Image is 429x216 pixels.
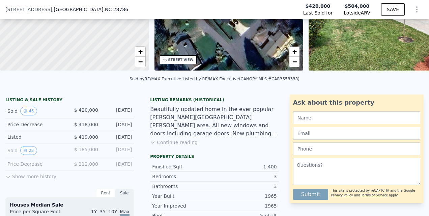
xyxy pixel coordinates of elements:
[104,121,132,128] div: [DATE]
[135,47,145,57] a: Zoom in
[293,142,420,155] input: Phone
[289,47,299,57] a: Zoom in
[292,57,297,66] span: −
[214,163,277,170] div: 1,400
[152,193,214,199] div: Year Built
[20,146,37,155] button: View historical data
[381,3,405,16] button: SAVE
[214,173,277,180] div: 3
[74,161,98,167] span: $ 212,000
[74,134,98,140] span: $ 419,000
[7,134,64,140] div: Listed
[150,154,279,159] div: Property details
[289,57,299,67] a: Zoom out
[410,3,424,16] button: Show Options
[74,107,98,113] span: $ 420,000
[138,47,142,56] span: +
[214,202,277,209] div: 1965
[150,97,279,103] div: Listing Remarks (Historical)
[104,107,132,115] div: [DATE]
[100,209,106,214] span: 3Y
[135,57,145,67] a: Zoom out
[331,186,420,200] div: This site is protected by reCAPTCHA and the Google and apply.
[115,189,134,197] div: Sale
[152,202,214,209] div: Year Improved
[152,183,214,190] div: Bathrooms
[292,47,297,56] span: +
[293,98,420,107] div: Ask about this property
[182,77,299,81] div: Listed by RE/MAX Executive (CANOPY MLS #CAR3558338)
[7,161,64,167] div: Price Decrease
[20,107,37,115] button: View historical data
[91,209,97,214] span: 1Y
[293,189,328,200] button: Submit
[104,161,132,167] div: [DATE]
[52,6,128,13] span: , [GEOGRAPHIC_DATA]
[214,193,277,199] div: 1965
[150,139,198,146] button: Continue reading
[103,7,128,12] span: , NC 28786
[361,193,388,197] a: Terms of Service
[306,3,331,9] span: $420,000
[331,193,353,197] a: Privacy Policy
[120,209,130,216] span: Max
[7,121,64,128] div: Price Decrease
[293,127,420,140] input: Email
[10,201,130,208] div: Houses Median Sale
[345,3,370,9] span: $504,000
[138,57,142,66] span: −
[130,77,182,81] div: Sold by RE/MAX Executive .
[293,111,420,124] input: Name
[74,147,98,152] span: $ 185,000
[7,107,64,115] div: Sold
[5,170,56,180] button: Show more history
[96,189,115,197] div: Rent
[214,183,277,190] div: 3
[74,122,98,127] span: $ 418,000
[5,6,52,13] span: [STREET_ADDRESS]
[104,146,132,155] div: [DATE]
[150,105,279,138] div: Beautifully updated home in the ever popular [PERSON_NAME][GEOGRAPHIC_DATA][PERSON_NAME] area. Al...
[7,146,64,155] div: Sold
[108,209,117,214] span: 10Y
[152,173,214,180] div: Bedrooms
[344,9,370,16] span: Lotside ARV
[5,97,134,104] div: LISTING & SALE HISTORY
[152,163,214,170] div: Finished Sqft
[104,134,132,140] div: [DATE]
[303,9,333,16] span: Last Sold for
[168,57,194,62] div: STREET VIEW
